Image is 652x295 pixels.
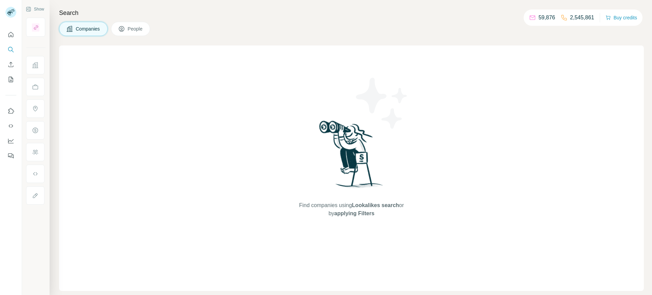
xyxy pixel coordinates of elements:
button: Dashboard [5,135,16,147]
button: Use Surfe API [5,120,16,132]
button: My lists [5,73,16,86]
span: applying Filters [334,210,374,216]
button: Buy credits [605,13,637,22]
span: Companies [76,25,101,32]
span: People [128,25,143,32]
h4: Search [59,8,644,18]
p: 2,545,861 [570,14,594,22]
button: Use Surfe on LinkedIn [5,105,16,117]
p: 59,876 [539,14,555,22]
span: Find companies using or by [297,201,406,218]
img: Surfe Illustration - Woman searching with binoculars [316,119,387,195]
button: Search [5,43,16,56]
button: Quick start [5,29,16,41]
span: Lookalikes search [352,202,399,208]
button: Feedback [5,150,16,162]
button: Enrich CSV [5,58,16,71]
img: Surfe Illustration - Stars [351,73,413,134]
button: Show [21,4,49,14]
